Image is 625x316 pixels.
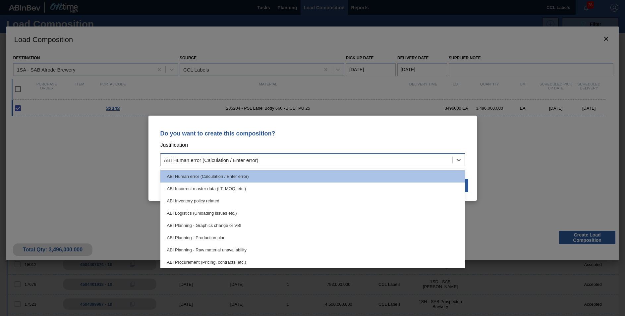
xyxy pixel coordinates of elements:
div: ABI Logistics (Unloading issues etc.) [160,207,465,219]
div: ABI Planning - Graphics change or VBI [160,219,465,232]
div: ABI Inventory policy related [160,195,465,207]
p: Justification [160,141,465,149]
p: Do you want to create this composition? [160,130,465,137]
div: ABI Human error (Calculation / Enter error) [164,157,258,163]
div: ABI Incorrect master data (LT, MOQ, etc.) [160,183,465,195]
div: ABI Procurement (Pricing, contracts, etc.) [160,256,465,268]
div: ABI Planning - Raw material unavailability [160,244,465,256]
div: ABI Human error (Calculation / Enter error) [160,170,465,183]
div: ABI Planning - Production plan [160,232,465,244]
